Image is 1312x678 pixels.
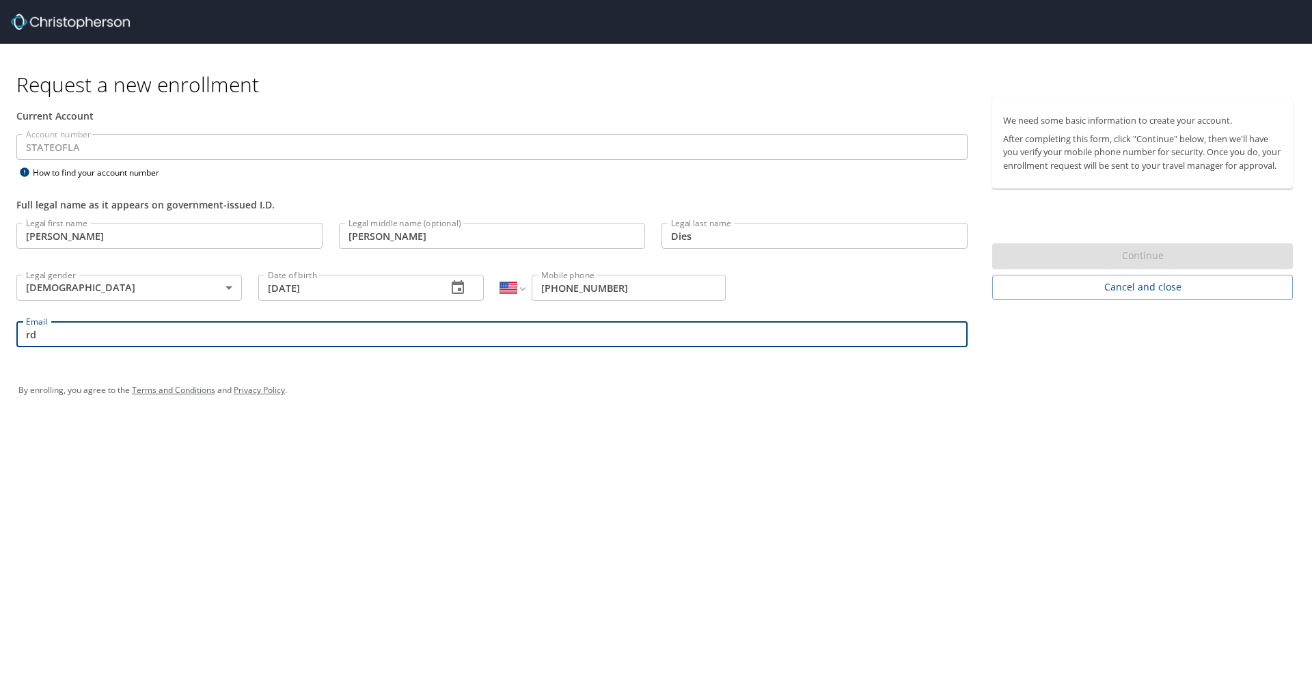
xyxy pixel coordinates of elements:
[16,198,968,212] div: Full legal name as it appears on government-issued I.D.
[234,384,285,396] a: Privacy Policy
[16,109,968,123] div: Current Account
[1003,114,1282,127] p: We need some basic information to create your account.
[11,14,130,30] img: cbt logo
[532,275,726,301] input: Enter phone number
[1003,279,1282,296] span: Cancel and close
[18,373,1294,407] div: By enrolling, you agree to the and .
[132,384,215,396] a: Terms and Conditions
[258,275,436,301] input: MM/DD/YYYY
[16,164,187,181] div: How to find your account number
[16,71,1304,98] h1: Request a new enrollment
[1003,133,1282,172] p: After completing this form, click "Continue" below, then we'll have you verify your mobile phone ...
[16,275,242,301] div: [DEMOGRAPHIC_DATA]
[992,275,1293,300] button: Cancel and close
